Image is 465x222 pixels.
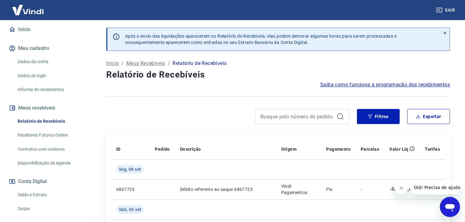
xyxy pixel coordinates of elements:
[8,41,86,55] button: Meu cadastro
[126,60,165,67] a: Meus Recebíveis
[15,83,86,96] a: Informe de rendimentos
[168,60,170,67] p: /
[15,202,86,215] a: Saque
[121,60,123,67] p: /
[320,81,450,89] a: Saiba como funciona a programação dos recebimentos
[116,186,145,192] p: 6867723
[389,146,410,152] p: Valor Líq.
[260,112,334,121] input: Busque pelo número do pedido
[361,146,379,152] p: Parcelas
[106,60,119,67] a: Início
[15,143,86,156] a: Contratos com credores
[15,69,86,82] a: Dados de login
[15,129,86,142] a: Recebíveis Futuros Online
[326,146,351,152] p: Pagamento
[395,182,408,194] iframe: Fechar mensagem
[410,181,460,194] iframe: Mensagem da empresa
[326,186,351,192] p: Pix
[8,101,86,115] button: Meus recebíveis
[4,4,53,9] span: Olá! Precisa de ajuda?
[172,60,227,67] p: Relatório de Recebíveis
[8,23,86,36] a: Início
[155,146,170,152] p: Pedido
[440,197,460,217] iframe: Botão para abrir a janela de mensagens
[8,0,48,19] img: Vindi
[390,186,415,193] p: -R$ 522,46
[119,166,141,172] span: Seg, 08 set
[15,115,86,128] a: Relatório de Recebíveis
[15,55,86,68] a: Dados da conta
[119,206,141,213] span: Sáb, 06 set
[180,186,271,192] p: Débito referente ao saque 6867723
[15,157,86,170] a: Disponibilização de agenda
[125,33,397,46] p: Após o envio das liquidações aparecerem no Relatório de Recebíveis, elas podem demorar algumas ho...
[407,109,450,124] button: Exportar
[281,146,297,152] p: Origem
[357,109,400,124] button: Filtros
[8,175,86,188] button: Conta Digital
[180,146,201,152] p: Descrição
[116,146,121,152] p: ID
[435,4,457,16] button: Sair
[281,183,316,196] p: Vindi Pagamentos
[106,68,450,81] h4: Relatório de Recebíveis
[361,186,379,192] p: -
[425,146,440,152] p: Tarifas
[15,188,86,201] a: Saldo e Extrato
